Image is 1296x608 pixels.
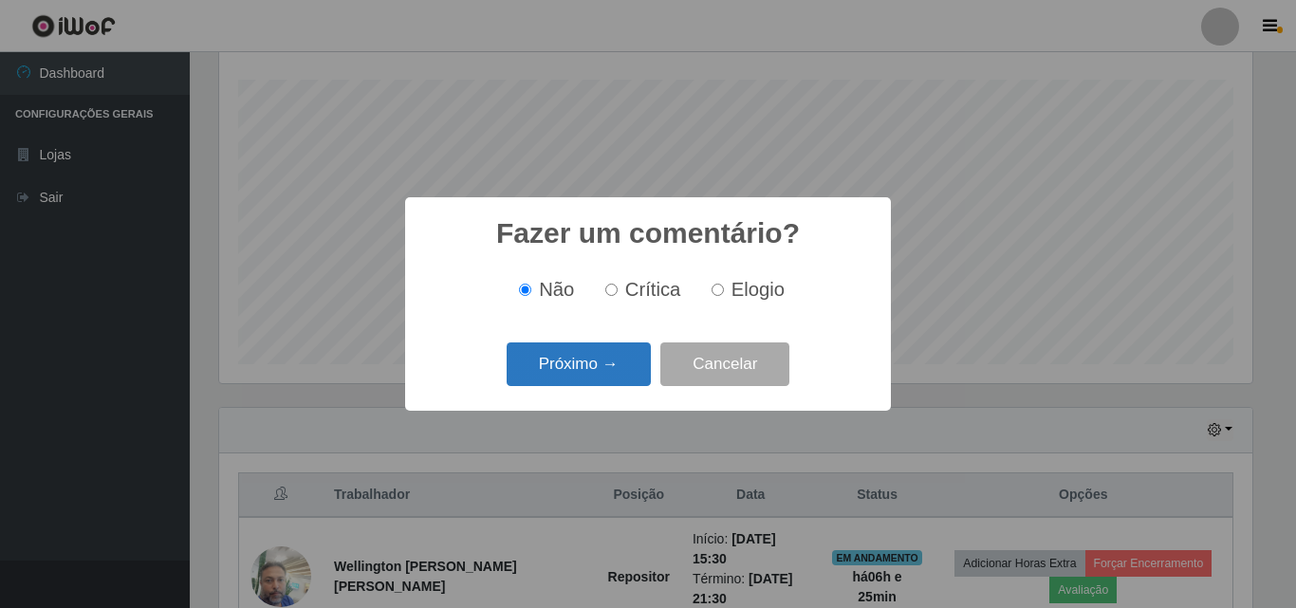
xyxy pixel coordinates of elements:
span: Crítica [625,279,681,300]
input: Elogio [712,284,724,296]
button: Cancelar [660,342,789,387]
span: Não [539,279,574,300]
span: Elogio [731,279,785,300]
h2: Fazer um comentário? [496,216,800,250]
input: Crítica [605,284,618,296]
button: Próximo → [507,342,651,387]
input: Não [519,284,531,296]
